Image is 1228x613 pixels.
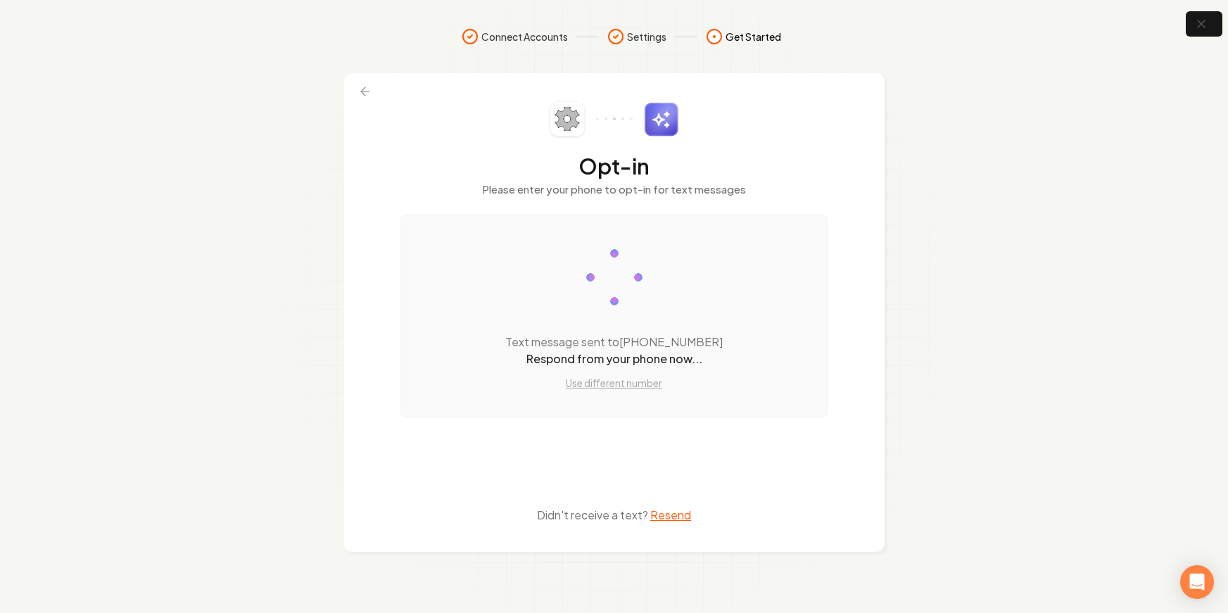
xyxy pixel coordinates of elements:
[537,507,648,522] span: Didn't receive a text?
[726,30,781,44] span: Get Started
[1180,565,1214,599] div: Open Intercom Messenger
[400,153,828,179] h2: Opt-in
[627,30,666,44] span: Settings
[481,30,568,44] span: Connect Accounts
[400,507,828,524] button: Didn't receive a text? Resend
[596,118,633,120] img: connector-dots.svg
[505,350,723,367] p: Respond from your phone now...
[644,102,678,137] img: sparkles.svg
[505,334,723,350] p: Text message sent to [PHONE_NUMBER]
[650,507,691,524] button: Resend
[566,376,662,390] button: Use different number
[400,182,828,198] p: Please enter your phone to opt-in for text messages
